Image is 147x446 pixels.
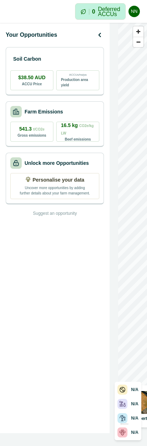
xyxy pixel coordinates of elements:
button: Zoom out [133,37,143,47]
p: Suggest an opportunity [33,210,77,217]
p: ACCU Price [22,81,42,87]
p: 541.3 [19,125,44,133]
canvas: Map [118,23,147,428]
p: $38.50 AUD [18,74,46,81]
p: 0 [92,9,95,15]
p: 16.5 kg [61,122,95,137]
p: Soil Carbon [13,55,41,63]
p: Gross emissions [17,133,46,138]
a: Mapbox logo [120,423,128,431]
p: Your Opportunities [6,31,57,39]
button: noscp@agriprove.io noscp@agriprove.io [126,3,140,20]
p: Deferred ACCUs [98,6,120,17]
p: Production area yield [61,77,95,88]
p: N/A [131,429,138,436]
p: Beef emissions [65,137,91,142]
p: Unlock more Opportunities [25,159,89,167]
p: ACCUs/ha/pa [69,73,86,77]
span: t/CO2e [33,127,44,131]
span: CO2e/kg LW [61,124,94,135]
p: Farm Emissions [25,108,63,116]
button: Zoom in [133,26,143,37]
p: N/A [131,401,138,407]
p: N/A [131,386,138,393]
p: Personalise your data [32,176,84,184]
p: N/A [131,415,138,421]
p: Uncover more opportunities by adding further details about your farm management. [19,184,90,196]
